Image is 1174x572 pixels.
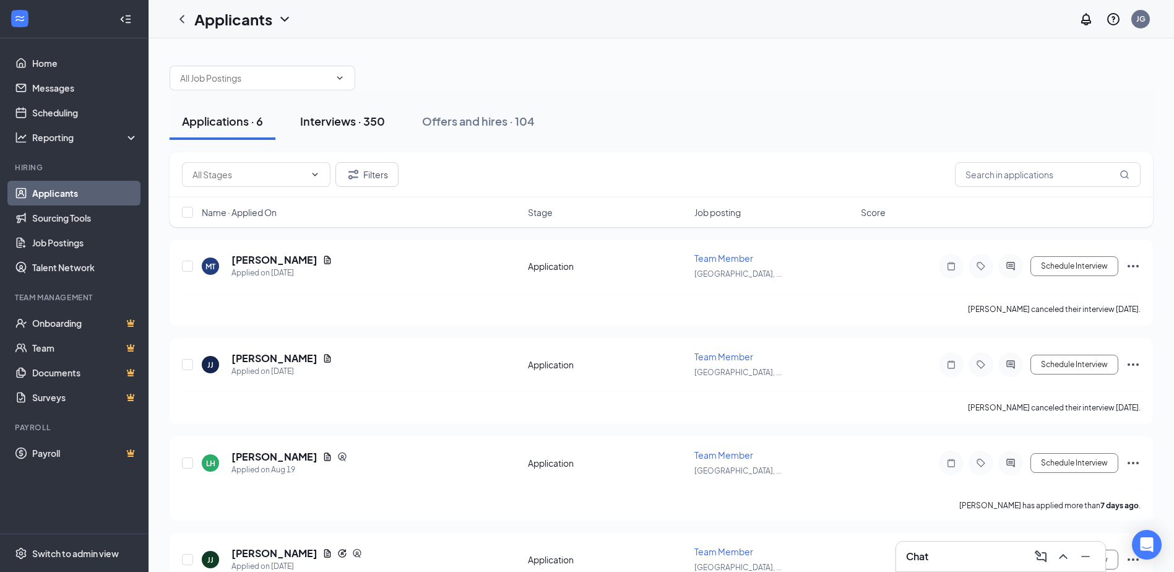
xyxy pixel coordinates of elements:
svg: Reapply [337,548,347,558]
div: [PERSON_NAME] canceled their interview [DATE]. [968,402,1141,414]
svg: Document [322,353,332,363]
div: Application [528,260,687,272]
div: Application [528,457,687,469]
svg: ChevronDown [310,170,320,180]
svg: ActiveChat [1003,360,1018,370]
span: [GEOGRAPHIC_DATA], ... [694,563,782,572]
div: MT [205,261,215,272]
svg: SourcingTools [337,452,347,462]
div: Application [528,358,687,371]
svg: Ellipses [1126,456,1141,470]
button: Minimize [1076,547,1095,566]
svg: Filter [346,167,361,182]
div: Applied on Aug 19 [231,464,347,476]
span: Job posting [694,206,741,219]
div: Applications · 6 [182,113,263,129]
a: PayrollCrown [32,441,138,466]
div: Switch to admin view [32,547,119,560]
svg: Ellipses [1126,259,1141,274]
span: Stage [528,206,553,219]
input: All Stages [192,168,305,181]
span: Name · Applied On [202,206,277,219]
a: SurveysCrown [32,385,138,410]
svg: ChevronLeft [175,12,189,27]
h5: [PERSON_NAME] [231,450,317,464]
div: Hiring [15,162,136,173]
h3: Chat [906,550,928,563]
svg: QuestionInfo [1106,12,1121,27]
h5: [PERSON_NAME] [231,253,317,267]
a: Messages [32,76,138,100]
span: Team Member [694,546,753,557]
svg: ActiveChat [1003,261,1018,271]
a: Sourcing Tools [32,206,138,230]
a: DocumentsCrown [32,360,138,385]
svg: Note [944,458,959,468]
svg: ActiveChat [1003,458,1018,468]
a: TeamCrown [32,336,138,360]
div: Application [528,553,687,566]
input: All Job Postings [180,71,330,85]
button: Schedule Interview [1030,355,1118,375]
a: Talent Network [32,255,138,280]
input: Search in applications [955,162,1141,187]
span: [GEOGRAPHIC_DATA], ... [694,368,782,377]
svg: Collapse [119,13,132,25]
b: 7 days ago [1100,501,1139,510]
span: Team Member [694,253,753,264]
svg: ComposeMessage [1034,549,1048,564]
svg: Document [322,548,332,558]
button: ChevronUp [1053,547,1073,566]
span: [GEOGRAPHIC_DATA], ... [694,269,782,279]
a: Home [32,51,138,76]
button: Schedule Interview [1030,256,1118,276]
svg: Note [944,360,959,370]
button: Schedule Interview [1030,453,1118,473]
svg: Ellipses [1126,552,1141,567]
span: Team Member [694,449,753,461]
button: Filter Filters [335,162,399,187]
svg: WorkstreamLogo [14,12,26,25]
svg: ChevronUp [1056,549,1071,564]
h5: [PERSON_NAME] [231,352,317,365]
h1: Applicants [194,9,272,30]
svg: Tag [973,458,988,468]
div: Applied on [DATE] [231,267,332,279]
span: Team Member [694,351,753,362]
span: [GEOGRAPHIC_DATA], ... [694,466,782,475]
svg: ChevronDown [335,73,345,83]
div: Reporting [32,131,139,144]
svg: Analysis [15,131,27,144]
div: JJ [207,360,214,370]
svg: Minimize [1078,549,1093,564]
span: Score [861,206,886,219]
a: Job Postings [32,230,138,255]
svg: Notifications [1079,12,1094,27]
div: Applied on [DATE] [231,365,332,378]
svg: ChevronDown [277,12,292,27]
svg: Document [322,255,332,265]
div: Payroll [15,422,136,433]
h5: [PERSON_NAME] [231,547,317,560]
svg: Tag [973,360,988,370]
button: ComposeMessage [1031,547,1051,566]
div: JG [1136,14,1146,24]
div: Offers and hires · 104 [422,113,535,129]
svg: Document [322,452,332,462]
svg: Ellipses [1126,357,1141,372]
div: [PERSON_NAME] canceled their interview [DATE]. [968,303,1141,316]
div: Team Management [15,292,136,303]
svg: Tag [973,261,988,271]
svg: Settings [15,547,27,560]
p: [PERSON_NAME] has applied more than . [959,500,1141,511]
div: Open Intercom Messenger [1132,530,1162,560]
a: Applicants [32,181,138,206]
svg: Note [944,261,959,271]
svg: SourcingTools [352,548,362,558]
a: Scheduling [32,100,138,125]
div: LH [206,458,215,469]
svg: MagnifyingGlass [1120,170,1129,180]
div: Interviews · 350 [300,113,385,129]
div: JJ [207,555,214,565]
